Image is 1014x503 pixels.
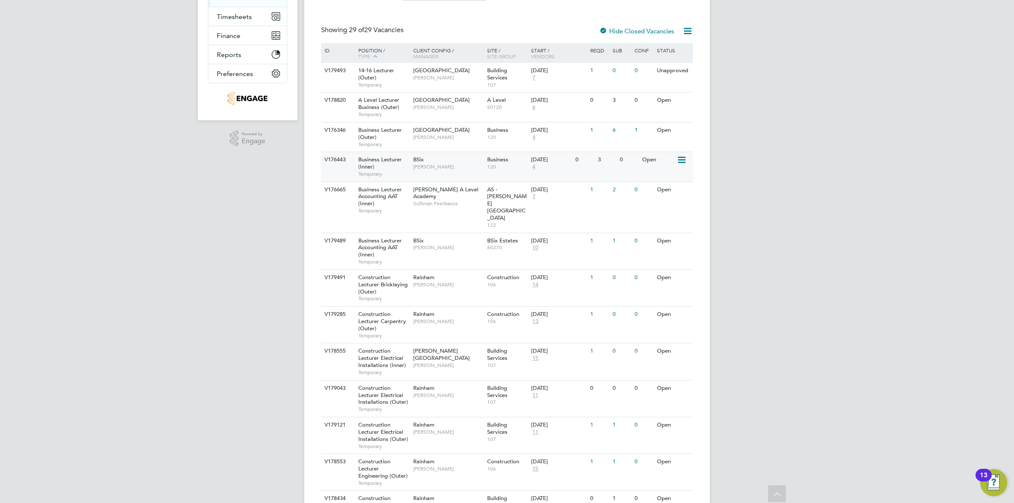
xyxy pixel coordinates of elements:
span: Business Lecturer Accounting AAT (Inner) [358,237,402,258]
div: Open [655,343,692,359]
div: 1 [588,233,610,249]
span: 120 [487,163,527,170]
div: [DATE] [531,186,586,193]
div: Open [655,270,692,285]
span: Preferences [217,70,253,78]
button: Finance [208,26,287,45]
div: 1 [588,270,610,285]
div: V178555 [322,343,352,359]
span: Construction Lecturer Carpentry (Outer) [358,310,406,332]
span: AS - [PERSON_NAME][GEOGRAPHIC_DATA] [487,186,527,222]
span: 29 of [349,26,364,34]
span: Rainham [413,310,434,318]
span: 15 [531,465,540,473]
div: Start / [529,43,588,63]
span: Temporary [358,369,409,376]
div: 0 [632,182,654,198]
span: [PERSON_NAME] [413,429,483,435]
div: V176443 [322,152,352,168]
div: V176346 [322,122,352,138]
span: Temporary [358,332,409,339]
div: [DATE] [531,127,586,134]
div: Open [655,454,692,470]
span: BSix Estates [487,237,518,244]
span: 107 [487,82,527,88]
div: 0 [632,454,654,470]
span: Type [358,53,370,60]
span: Temporary [358,406,409,413]
span: [GEOGRAPHIC_DATA] [413,126,470,133]
span: Temporary [358,171,409,177]
div: 0 [611,63,632,79]
span: [PERSON_NAME] A Level Academy [413,186,478,200]
div: [DATE] [531,156,571,163]
span: 120 [487,134,527,141]
span: [GEOGRAPHIC_DATA] [413,96,470,103]
div: V179043 [322,381,352,396]
span: 106 [487,318,527,325]
span: 122 [487,222,527,228]
label: Hide Closed Vacancies [599,27,674,35]
div: 1 [632,122,654,138]
span: Business Lecturer (Outer) [358,126,402,141]
span: Construction Lecturer Electrical Installations (Inner) [358,347,406,369]
div: Open [655,92,692,108]
span: Finance [217,32,240,40]
span: 7 [531,74,537,82]
span: 50120 [487,104,527,111]
div: Open [655,122,692,138]
span: Rainham [413,495,434,502]
button: Preferences [208,64,287,83]
div: Open [640,152,677,168]
span: Temporary [358,141,409,148]
div: V179489 [322,233,352,249]
span: Rainham [413,458,434,465]
span: A Level Lecturer Business (Outer) [358,96,399,111]
div: Conf [632,43,654,57]
span: [GEOGRAPHIC_DATA] [413,67,470,74]
div: 0 [632,307,654,322]
div: Open [655,182,692,198]
div: 0 [588,381,610,396]
div: 1 [588,454,610,470]
span: Construction [487,274,519,281]
div: 0 [632,343,654,359]
span: Building Services [487,421,507,435]
span: Business Lecturer (Inner) [358,156,402,170]
div: 2 [611,182,632,198]
span: 7 [531,193,537,200]
div: Status [655,43,692,57]
div: V178820 [322,92,352,108]
span: Business [487,126,508,133]
span: Manager [413,53,438,60]
span: 11 [531,429,540,436]
span: Powered by [242,131,265,138]
span: Reports [217,51,241,59]
span: Building Services [487,67,507,81]
span: 107 [487,362,527,369]
span: [PERSON_NAME] [413,465,483,472]
span: Temporary [358,295,409,302]
div: 1 [588,122,610,138]
span: Rainham [413,384,434,392]
span: Temporary [358,258,409,265]
div: 0 [611,381,632,396]
span: 106 [487,465,527,472]
div: [DATE] [531,458,586,465]
div: Open [655,381,692,396]
div: 0 [632,233,654,249]
span: 106 [487,281,527,288]
span: Rainham [413,274,434,281]
span: BSix [413,237,424,244]
div: 0 [632,417,654,433]
div: 0 [632,270,654,285]
div: ID [322,43,352,57]
div: Site / [485,43,529,63]
div: 0 [632,381,654,396]
span: A Level [487,96,506,103]
div: Client Config / [411,43,485,63]
span: 14-16 Lecturer (Outer) [358,67,394,81]
a: Powered byEngage [230,131,266,147]
span: [PERSON_NAME] [413,104,483,111]
span: Construction [487,458,519,465]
